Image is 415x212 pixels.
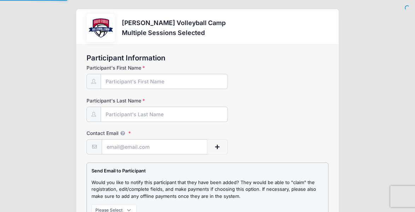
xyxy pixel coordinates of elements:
input: Participant's Last Name [101,107,227,122]
label: Participant's Last Name [87,97,167,104]
strong: Send Email to Participant [91,168,146,173]
h2: Participant Information [87,54,328,62]
label: Participant's First Name [87,64,167,71]
input: Participant's First Name [101,74,227,89]
p: Would you like to notify this participant that they have been added? They would be able to "claim... [91,179,324,200]
h3: Multiple Sessions Selected [122,29,226,36]
input: email@email.com [102,139,207,154]
h3: [PERSON_NAME] Volleyball Camp [122,19,226,26]
label: Contact Email [87,130,167,137]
